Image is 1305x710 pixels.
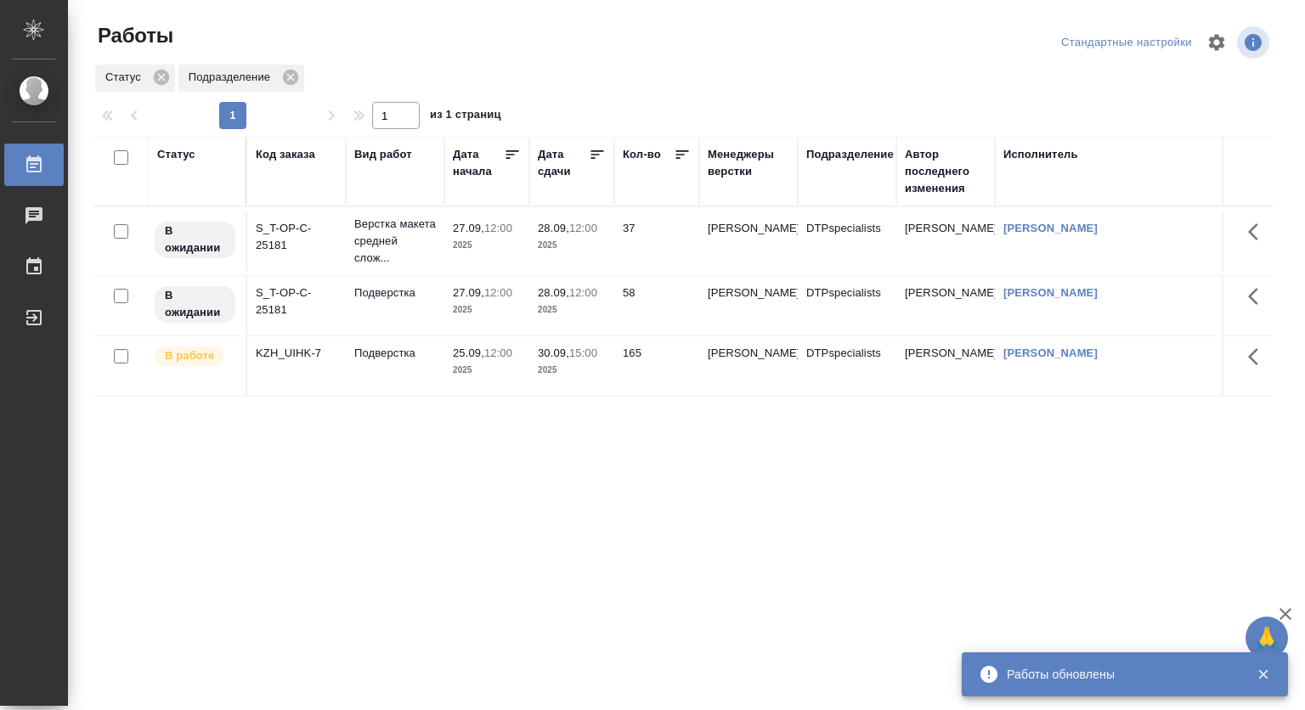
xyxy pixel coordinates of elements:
[896,276,995,335] td: [PERSON_NAME]
[153,220,237,260] div: Исполнитель назначен, приступать к работе пока рано
[614,336,699,396] td: 165
[806,146,894,163] div: Подразделение
[484,286,512,299] p: 12:00
[354,216,436,267] p: Верстка макета средней слож...
[484,222,512,234] p: 12:00
[569,347,597,359] p: 15:00
[896,211,995,271] td: [PERSON_NAME]
[569,222,597,234] p: 12:00
[453,286,484,299] p: 27.09,
[354,345,436,362] p: Подверстка
[430,104,501,129] span: из 1 страниц
[95,65,175,92] div: Статус
[256,220,337,254] div: S_T-OP-C-25181
[798,211,896,271] td: DTPspecialists
[256,345,337,362] div: KZH_UIHK-7
[538,362,606,379] p: 2025
[153,345,237,368] div: Исполнитель выполняет работу
[798,336,896,396] td: DTPspecialists
[614,276,699,335] td: 58
[189,69,276,86] p: Подразделение
[798,276,896,335] td: DTPspecialists
[708,285,789,301] p: [PERSON_NAME]
[538,301,606,318] p: 2025
[708,345,789,362] p: [PERSON_NAME]
[1246,617,1288,659] button: 🙏
[1057,30,1196,56] div: split button
[708,220,789,237] p: [PERSON_NAME]
[538,146,589,180] div: Дата сдачи
[905,146,986,197] div: Автор последнего изменения
[896,336,995,396] td: [PERSON_NAME]
[153,285,237,324] div: Исполнитель назначен, приступать к работе пока рано
[538,222,569,234] p: 28.09,
[256,146,315,163] div: Код заказа
[93,22,173,49] span: Работы
[1003,286,1098,299] a: [PERSON_NAME]
[165,347,214,364] p: В работе
[1237,26,1273,59] span: Посмотреть информацию
[538,237,606,254] p: 2025
[453,301,521,318] p: 2025
[453,146,504,180] div: Дата начала
[453,347,484,359] p: 25.09,
[178,65,304,92] div: Подразделение
[1238,211,1279,252] button: Здесь прячутся важные кнопки
[1238,336,1279,377] button: Здесь прячутся важные кнопки
[1246,667,1280,682] button: Закрыть
[569,286,597,299] p: 12:00
[165,287,225,321] p: В ожидании
[354,146,412,163] div: Вид работ
[708,146,789,180] div: Менеджеры верстки
[484,347,512,359] p: 12:00
[623,146,661,163] div: Кол-во
[538,286,569,299] p: 28.09,
[256,285,337,318] div: S_T-OP-C-25181
[1007,666,1231,683] div: Работы обновлены
[453,222,484,234] p: 27.09,
[1003,347,1098,359] a: [PERSON_NAME]
[1252,620,1281,656] span: 🙏
[1196,22,1237,63] span: Настроить таблицу
[1238,276,1279,317] button: Здесь прячутся важные кнопки
[614,211,699,271] td: 37
[538,347,569,359] p: 30.09,
[453,237,521,254] p: 2025
[1003,222,1098,234] a: [PERSON_NAME]
[105,69,147,86] p: Статус
[157,146,195,163] div: Статус
[354,285,436,301] p: Подверстка
[453,362,521,379] p: 2025
[165,223,225,256] p: В ожидании
[1003,146,1078,163] div: Исполнитель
